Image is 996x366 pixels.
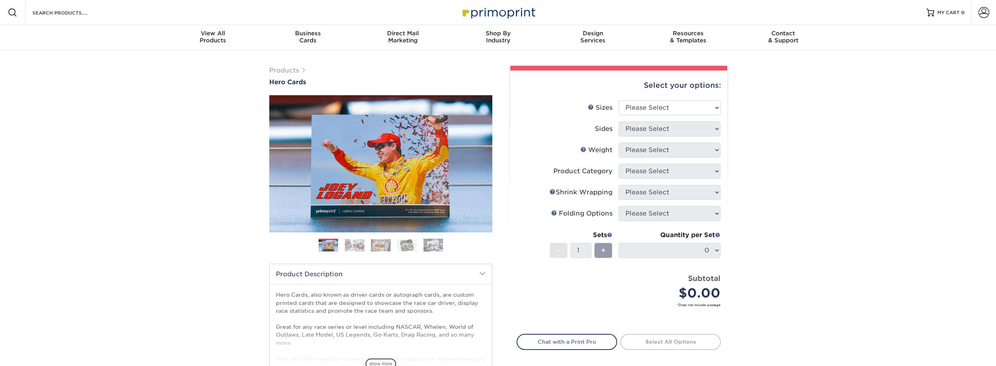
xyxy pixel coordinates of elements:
[459,4,537,21] img: Primoprint
[736,25,831,50] a: Contact& Support
[736,30,831,37] span: Contact
[551,209,612,218] div: Folding Options
[549,188,612,197] div: Shrink Wrapping
[260,30,355,44] div: Cards
[588,103,612,112] div: Sizes
[641,25,736,50] a: Resources& Templates
[269,94,492,234] img: Hero Cards 01
[260,25,355,50] a: BusinessCards
[595,124,612,134] div: Sides
[557,245,560,256] span: -
[736,30,831,44] div: & Support
[601,245,606,256] span: +
[269,67,299,74] a: Products
[641,30,736,44] div: & Templates
[641,30,736,37] span: Resources
[355,30,450,37] span: Direct Mail
[166,25,261,50] a: View AllProducts
[523,303,720,307] small: *Does not include postage
[423,238,443,252] img: Hero Cards 05
[688,274,720,283] strong: Subtotal
[397,239,417,251] img: Hero Cards 04
[450,30,546,37] span: Shop By
[319,240,338,252] img: Hero Cards 01
[517,334,617,350] a: Chat with a Print Pro
[517,71,721,100] div: Select your options:
[371,239,391,251] img: Hero Cards 03
[580,145,612,155] div: Weight
[961,10,965,15] span: 0
[620,334,721,350] a: Select All Options
[166,30,261,37] span: View All
[546,30,641,44] div: Services
[619,230,720,240] div: Quantity per Set
[32,8,108,17] input: SEARCH PRODUCTS.....
[450,30,546,44] div: Industry
[625,284,720,303] div: $0.00
[269,78,492,86] a: Hero Cards
[355,25,450,50] a: Direct MailMarketing
[355,30,450,44] div: Marketing
[553,167,612,176] div: Product Category
[260,30,355,37] span: Business
[546,30,641,37] span: Design
[937,9,960,16] span: MY CART
[550,230,612,240] div: Sets
[166,30,261,44] div: Products
[270,264,492,284] h2: Product Description
[345,239,364,251] img: Hero Cards 02
[450,25,546,50] a: Shop ByIndustry
[546,25,641,50] a: DesignServices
